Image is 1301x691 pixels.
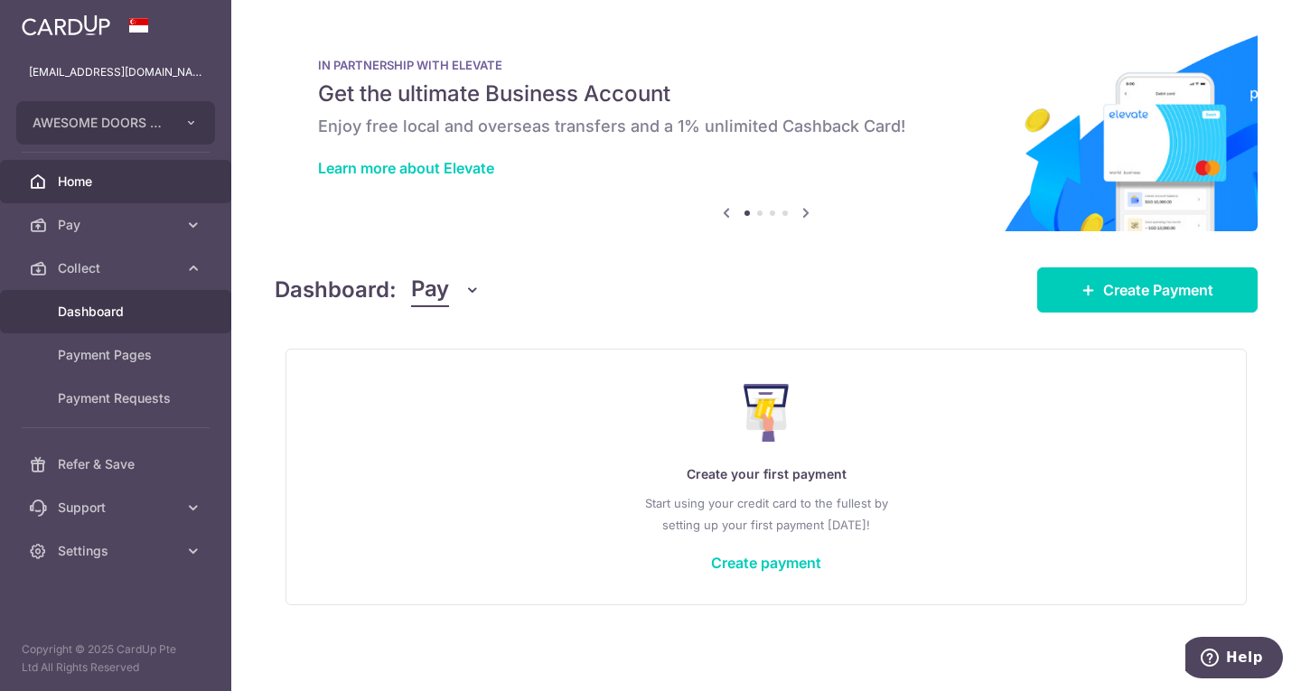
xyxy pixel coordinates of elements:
[318,116,1214,137] h6: Enjoy free local and overseas transfers and a 1% unlimited Cashback Card!
[411,273,449,307] span: Pay
[711,554,821,572] a: Create payment
[318,79,1214,108] h5: Get the ultimate Business Account
[323,492,1210,536] p: Start using your credit card to the fullest by setting up your first payment [DATE]!
[323,463,1210,485] p: Create your first payment
[1103,279,1213,301] span: Create Payment
[318,58,1214,72] p: IN PARTNERSHIP WITH ELEVATE
[58,542,177,560] span: Settings
[58,259,177,277] span: Collect
[29,63,202,81] p: [EMAIL_ADDRESS][DOMAIN_NAME]
[58,499,177,517] span: Support
[58,346,177,364] span: Payment Pages
[275,274,397,306] h4: Dashboard:
[744,384,790,442] img: Make Payment
[58,303,177,321] span: Dashboard
[275,29,1258,231] img: Renovation banner
[16,101,215,145] button: AWESOME DOORS PTE. LTD.
[22,14,110,36] img: CardUp
[58,173,177,191] span: Home
[33,114,166,132] span: AWESOME DOORS PTE. LTD.
[1037,267,1258,313] a: Create Payment
[58,216,177,234] span: Pay
[411,273,481,307] button: Pay
[58,389,177,407] span: Payment Requests
[318,159,494,177] a: Learn more about Elevate
[1185,637,1283,682] iframe: Opens a widget where you can find more information
[58,455,177,473] span: Refer & Save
